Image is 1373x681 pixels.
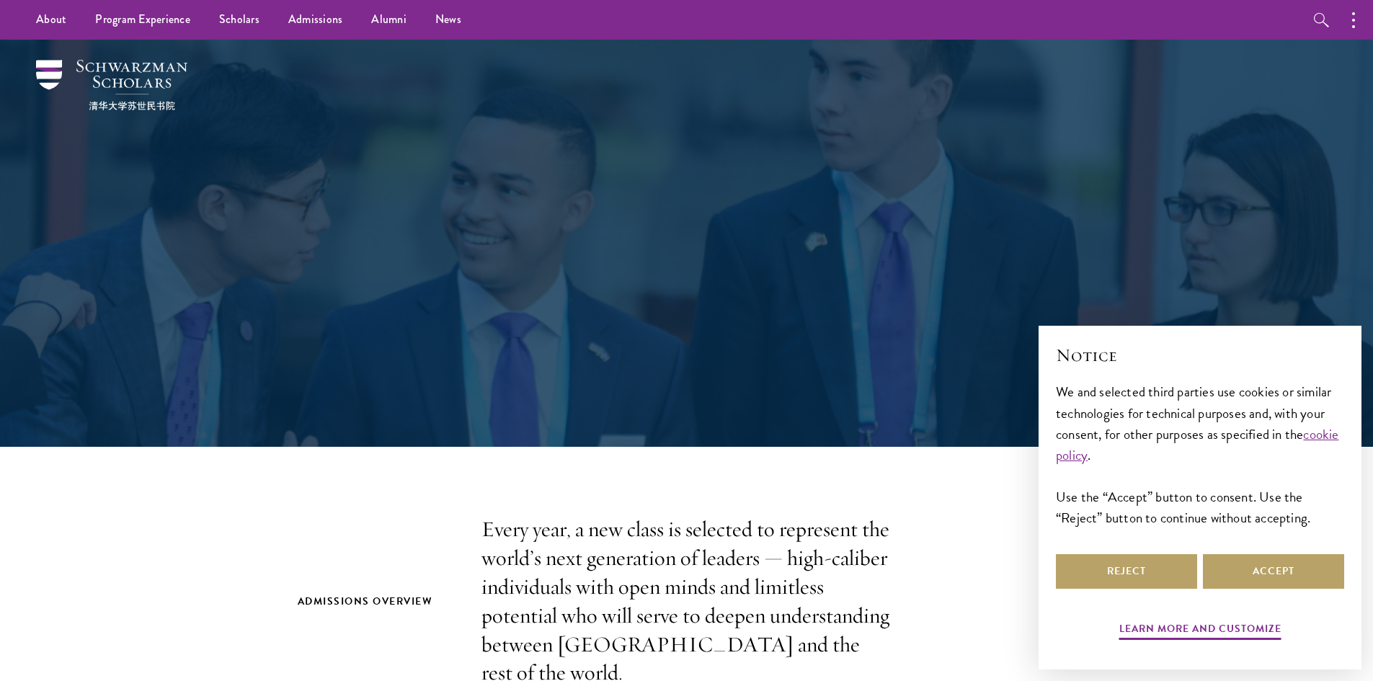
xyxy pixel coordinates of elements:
[1056,424,1339,466] a: cookie policy
[1119,620,1281,642] button: Learn more and customize
[1056,554,1197,589] button: Reject
[298,592,453,610] h2: Admissions Overview
[1203,554,1344,589] button: Accept
[1056,343,1344,368] h2: Notice
[36,60,187,110] img: Schwarzman Scholars
[1056,381,1344,528] div: We and selected third parties use cookies or similar technologies for technical purposes and, wit...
